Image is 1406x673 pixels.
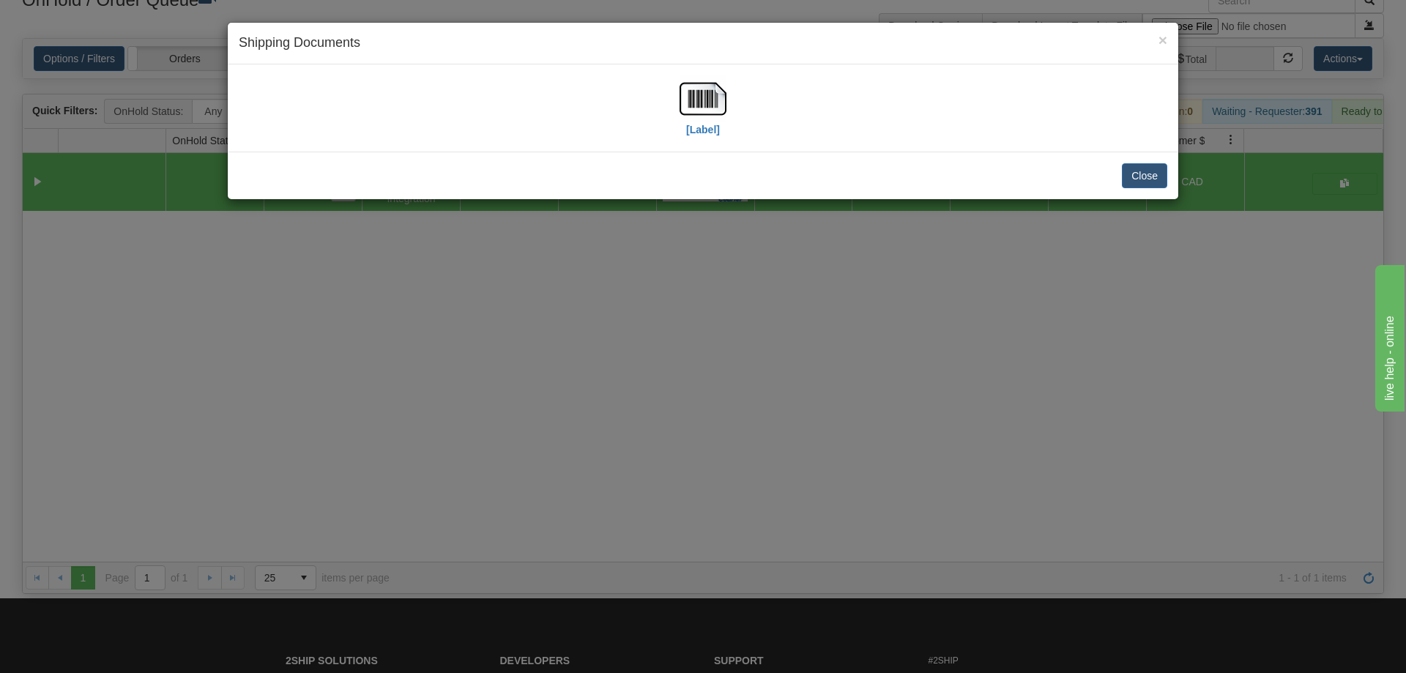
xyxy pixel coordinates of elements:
button: Close [1122,163,1167,188]
iframe: chat widget [1372,261,1405,411]
img: barcode.jpg [680,75,726,122]
div: live help - online [11,9,135,26]
button: Close [1158,32,1167,48]
a: [Label] [680,92,726,135]
label: [Label] [686,122,720,137]
span: × [1158,31,1167,48]
h4: Shipping Documents [239,34,1167,53]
